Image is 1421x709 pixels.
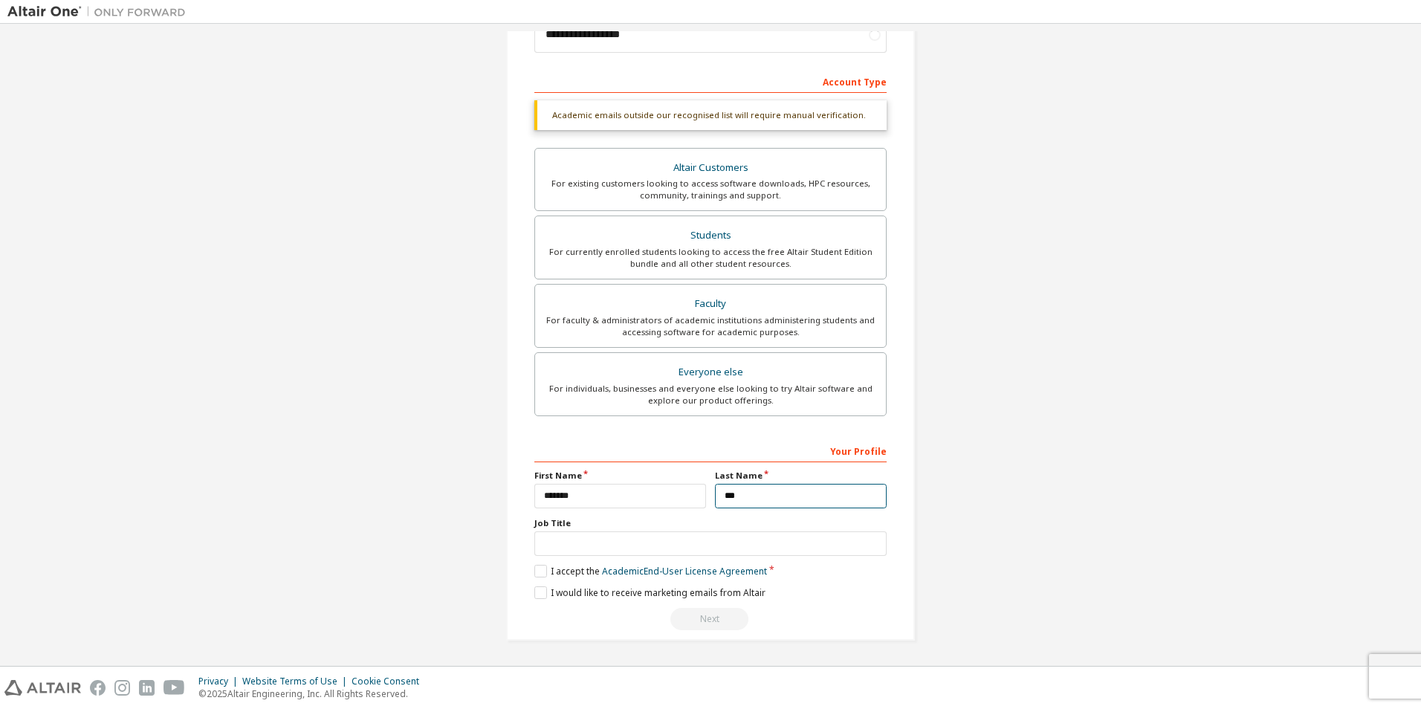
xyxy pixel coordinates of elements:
[544,178,877,201] div: For existing customers looking to access software downloads, HPC resources, community, trainings ...
[544,383,877,407] div: For individuals, businesses and everyone else looking to try Altair software and explore our prod...
[544,246,877,270] div: For currently enrolled students looking to access the free Altair Student Edition bundle and all ...
[90,680,106,696] img: facebook.svg
[352,676,428,687] div: Cookie Consent
[534,517,887,529] label: Job Title
[715,470,887,482] label: Last Name
[114,680,130,696] img: instagram.svg
[4,680,81,696] img: altair_logo.svg
[534,608,887,630] div: Please wait while checking email ...
[602,565,767,577] a: Academic End-User License Agreement
[534,438,887,462] div: Your Profile
[544,294,877,314] div: Faculty
[544,158,877,178] div: Altair Customers
[544,225,877,246] div: Students
[198,687,428,700] p: © 2025 Altair Engineering, Inc. All Rights Reserved.
[544,314,877,338] div: For faculty & administrators of academic institutions administering students and accessing softwa...
[139,680,155,696] img: linkedin.svg
[7,4,193,19] img: Altair One
[534,470,706,482] label: First Name
[544,362,877,383] div: Everyone else
[198,676,242,687] div: Privacy
[534,69,887,93] div: Account Type
[164,680,185,696] img: youtube.svg
[534,565,767,577] label: I accept the
[534,100,887,130] div: Academic emails outside our recognised list will require manual verification.
[242,676,352,687] div: Website Terms of Use
[534,586,765,599] label: I would like to receive marketing emails from Altair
